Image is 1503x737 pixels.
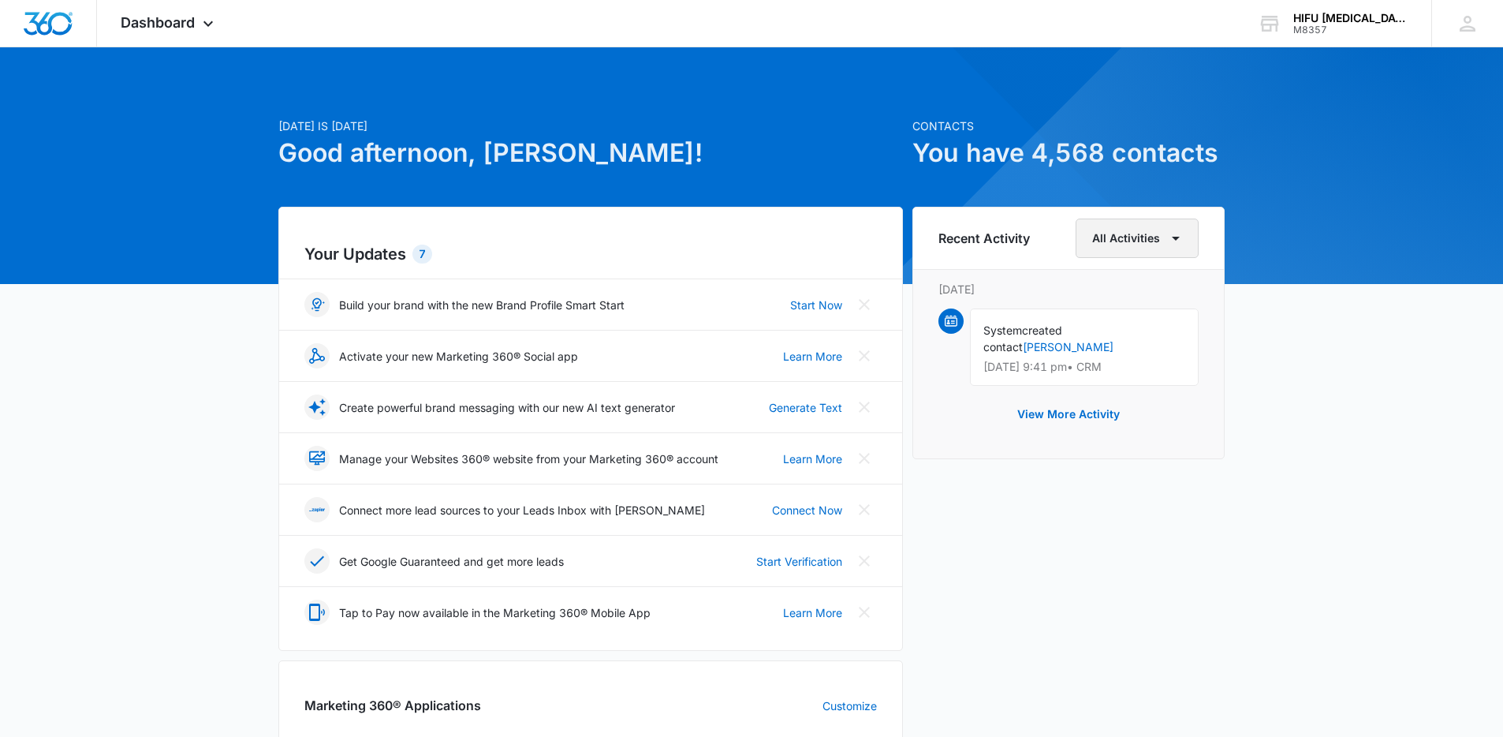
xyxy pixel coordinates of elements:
[912,118,1225,134] p: Contacts
[983,324,1062,354] span: created contact
[339,451,718,467] p: Manage your Websites 360® website from your Marketing 360® account
[938,229,1030,248] h6: Recent Activity
[912,134,1225,172] h1: You have 4,568 contacts
[278,118,903,134] p: [DATE] is [DATE]
[983,361,1185,372] p: [DATE] 9:41 pm • CRM
[938,281,1199,297] p: [DATE]
[983,324,1022,337] span: System
[304,696,481,715] h2: Marketing 360® Applications
[852,446,877,471] button: Close
[121,14,195,31] span: Dashboard
[772,502,842,518] a: Connect Now
[1293,12,1408,24] div: account name
[852,292,877,317] button: Close
[1076,219,1199,258] button: All Activities
[756,553,842,570] a: Start Verification
[783,451,842,467] a: Learn More
[339,297,625,313] p: Build your brand with the new Brand Profile Smart Start
[769,399,842,416] a: Generate Text
[783,348,842,365] a: Learn More
[339,553,564,570] p: Get Google Guaranteed and get more leads
[278,134,903,172] h1: Good afternoon, [PERSON_NAME]!
[1293,24,1408,36] div: account id
[339,604,651,621] p: Tap to Pay now available in the Marketing 360® Mobile App
[852,343,877,368] button: Close
[852,548,877,574] button: Close
[304,242,877,266] h2: Your Updates
[822,698,877,714] a: Customize
[1023,340,1113,354] a: [PERSON_NAME]
[852,497,877,522] button: Close
[852,395,877,420] button: Close
[1001,395,1136,433] button: View More Activity
[783,604,842,621] a: Learn More
[412,245,432,264] div: 7
[339,399,675,416] p: Create powerful brand messaging with our new AI text generator
[339,502,705,518] p: Connect more lead sources to your Leads Inbox with [PERSON_NAME]
[852,600,877,625] button: Close
[339,348,578,365] p: Activate your new Marketing 360® Social app
[790,297,842,313] a: Start Now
